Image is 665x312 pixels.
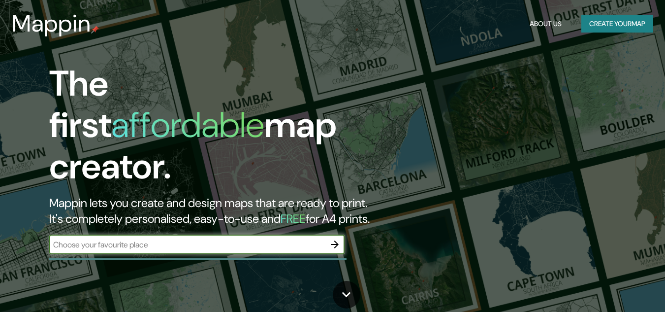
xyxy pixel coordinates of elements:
[526,15,566,33] button: About Us
[111,102,264,148] h1: affordable
[49,195,382,227] h2: Mappin lets you create and design maps that are ready to print. It's completely personalised, eas...
[91,26,99,34] img: mappin-pin
[12,10,91,37] h3: Mappin
[581,15,653,33] button: Create yourmap
[49,239,325,250] input: Choose your favourite place
[49,63,382,195] h1: The first map creator.
[281,211,306,226] h5: FREE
